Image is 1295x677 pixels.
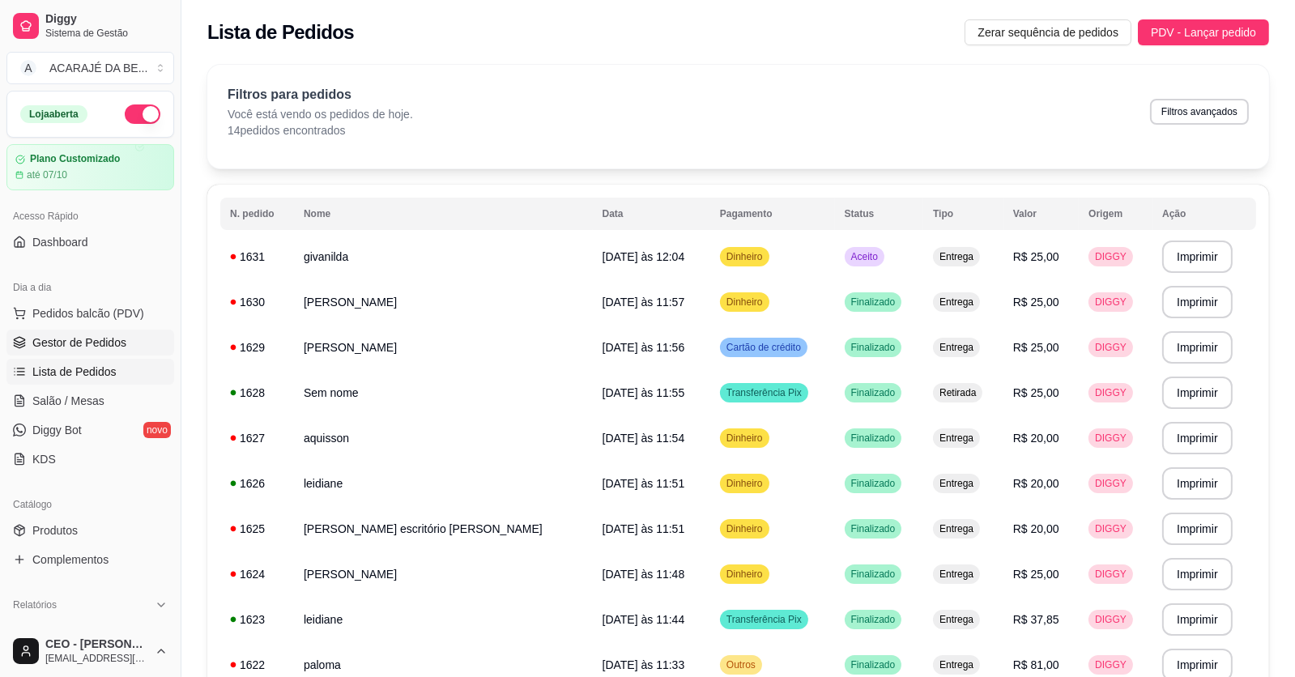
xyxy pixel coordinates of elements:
[603,522,685,535] span: [DATE] às 11:51
[6,618,174,644] a: Relatórios de vendas
[294,551,593,597] td: [PERSON_NAME]
[32,364,117,380] span: Lista de Pedidos
[936,296,977,309] span: Entrega
[32,234,88,250] span: Dashboard
[603,250,685,263] span: [DATE] às 12:04
[230,249,284,265] div: 1631
[32,393,104,409] span: Salão / Mesas
[27,168,67,181] article: até 07/10
[207,19,354,45] h2: Lista de Pedidos
[1162,422,1233,454] button: Imprimir
[220,198,294,230] th: N. pedido
[835,198,923,230] th: Status
[6,6,174,45] a: DiggySistema de Gestão
[1079,198,1152,230] th: Origem
[294,370,593,415] td: Sem nome
[32,451,56,467] span: KDS
[1092,386,1130,399] span: DIGGY
[1092,568,1130,581] span: DIGGY
[6,417,174,443] a: Diggy Botnovo
[1162,603,1233,636] button: Imprimir
[936,658,977,671] span: Entrega
[294,506,593,551] td: [PERSON_NAME] escritório [PERSON_NAME]
[1013,432,1059,445] span: R$ 20,00
[848,568,899,581] span: Finalizado
[228,106,413,122] p: Você está vendo os pedidos de hoje.
[294,597,593,642] td: leidiane
[965,19,1131,45] button: Zerar sequência de pedidos
[723,341,804,354] span: Cartão de crédito
[1162,241,1233,273] button: Imprimir
[294,279,593,325] td: [PERSON_NAME]
[1092,432,1130,445] span: DIGGY
[603,386,685,399] span: [DATE] às 11:55
[230,566,284,582] div: 1624
[6,388,174,414] a: Salão / Mesas
[936,341,977,354] span: Entrega
[1092,522,1130,535] span: DIGGY
[1013,477,1059,490] span: R$ 20,00
[6,446,174,472] a: KDS
[125,104,160,124] button: Alterar Status
[723,613,805,626] span: Transferência Pix
[1152,198,1256,230] th: Ação
[848,613,899,626] span: Finalizado
[603,477,685,490] span: [DATE] às 11:51
[848,386,899,399] span: Finalizado
[1013,568,1059,581] span: R$ 25,00
[936,432,977,445] span: Entrega
[230,611,284,628] div: 1623
[936,568,977,581] span: Entrega
[32,551,109,568] span: Complementos
[230,339,284,356] div: 1629
[1003,198,1079,230] th: Valor
[45,12,168,27] span: Diggy
[294,461,593,506] td: leidiane
[1013,341,1059,354] span: R$ 25,00
[6,330,174,356] a: Gestor de Pedidos
[1092,658,1130,671] span: DIGGY
[936,250,977,263] span: Entrega
[20,60,36,76] span: A
[1162,467,1233,500] button: Imprimir
[1162,331,1233,364] button: Imprimir
[723,432,766,445] span: Dinheiro
[923,198,1003,230] th: Tipo
[6,144,174,190] a: Plano Customizadoaté 07/10
[230,521,284,537] div: 1625
[6,359,174,385] a: Lista de Pedidos
[1150,99,1249,125] button: Filtros avançados
[6,492,174,517] div: Catálogo
[230,657,284,673] div: 1622
[1013,296,1059,309] span: R$ 25,00
[32,522,78,539] span: Produtos
[1013,250,1059,263] span: R$ 25,00
[723,386,805,399] span: Transferência Pix
[936,386,979,399] span: Retirada
[936,522,977,535] span: Entrega
[32,305,144,321] span: Pedidos balcão (PDV)
[723,477,766,490] span: Dinheiro
[1151,23,1256,41] span: PDV - Lançar pedido
[294,198,593,230] th: Nome
[936,477,977,490] span: Entrega
[1092,477,1130,490] span: DIGGY
[49,60,147,76] div: ACARAJÉ DA BE ...
[230,475,284,492] div: 1626
[848,522,899,535] span: Finalizado
[1162,286,1233,318] button: Imprimir
[6,52,174,84] button: Select a team
[45,652,148,665] span: [EMAIL_ADDRESS][DOMAIN_NAME]
[228,122,413,138] p: 14 pedidos encontrados
[6,517,174,543] a: Produtos
[710,198,835,230] th: Pagamento
[6,203,174,229] div: Acesso Rápido
[723,522,766,535] span: Dinheiro
[230,385,284,401] div: 1628
[723,296,766,309] span: Dinheiro
[1092,341,1130,354] span: DIGGY
[294,415,593,461] td: aquisson
[1162,513,1233,545] button: Imprimir
[32,422,82,438] span: Diggy Bot
[723,658,759,671] span: Outros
